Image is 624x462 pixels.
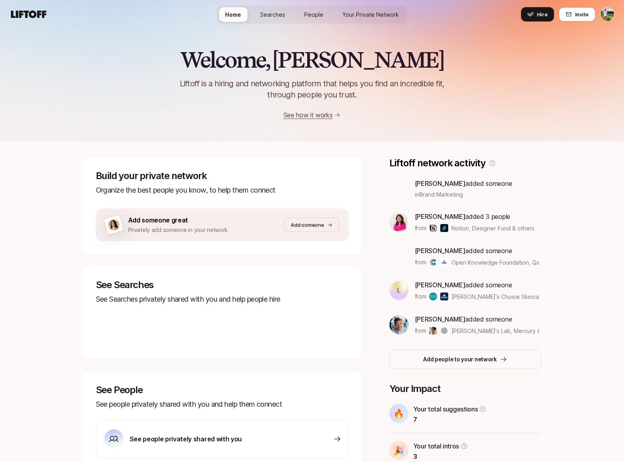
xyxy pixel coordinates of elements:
p: from [415,223,426,233]
p: from [415,292,426,301]
span: [PERSON_NAME] [415,179,466,187]
img: woman-on-brown-bg.png [107,218,120,232]
span: [PERSON_NAME] [415,315,466,323]
p: Add someone great [128,215,228,225]
span: Home [225,10,241,19]
a: People [298,7,330,22]
p: See people privately shared with you and help them connect [96,399,349,410]
button: Tyler Kieft [600,7,614,21]
p: added someone [415,178,512,189]
img: Open Knowledge Foundation [429,258,437,266]
span: People [304,10,323,19]
img: Kunal's Lab [429,327,437,335]
p: Organize the best people you know, to help them connect [96,185,349,196]
span: Open Knowledge Foundation, QaceHomes & others [451,259,589,266]
span: [PERSON_NAME] [415,281,466,289]
p: from [415,326,426,335]
span: in Brand Marketing [415,190,463,199]
span: [PERSON_NAME] [415,247,466,255]
img: Darwin's Natural Pet Products [440,292,448,300]
p: Add someone [291,221,324,229]
p: from [415,257,426,267]
p: See people privately shared with you [130,434,242,444]
p: Your Impact [389,383,541,394]
button: Invite [559,7,595,21]
a: See how it works [284,111,333,119]
img: Notion [429,224,437,232]
p: See Searches [96,279,349,290]
img: 9e09e871_5697_442b_ae6e_b16e3f6458f8.jpg [389,212,408,232]
p: 7 [413,414,487,425]
p: Liftoff is a hiring and networking platform that helps you find an incredible fit, through people... [170,78,455,100]
p: added someone [415,280,539,290]
div: 🔥 [389,404,408,423]
p: See People [96,384,349,396]
span: Searches [260,10,285,19]
p: added 3 people [415,211,535,222]
button: Hire [521,7,554,21]
p: added someone [415,246,539,256]
span: [PERSON_NAME] [415,212,466,220]
p: Liftoff network activity [389,158,486,169]
a: Your Private Network [336,7,405,22]
button: Add people to your network [389,350,541,369]
p: Your total suggestions [413,404,478,414]
p: added someone [415,314,539,324]
img: Paula's Choice Skincare [429,292,437,300]
p: Privately add someone in your network [128,225,228,235]
span: Invite [575,10,589,18]
p: Build your private network [96,170,349,181]
p: L [397,286,400,295]
p: Add people to your network [423,355,497,364]
img: Tyler Kieft [601,8,614,21]
p: Your total intros [413,441,459,451]
span: Hire [537,10,548,18]
div: 🎉 [389,441,408,460]
img: Mercury [440,327,448,335]
a: Home [219,7,247,22]
h2: Welcome, [PERSON_NAME] [180,48,444,72]
span: Notion, Designer Fund & others [451,224,535,232]
span: [PERSON_NAME]'s Lab, Mercury & others [451,327,539,335]
p: 3 [413,451,468,462]
img: QaceHomes [440,258,448,266]
button: Add someone [284,218,339,232]
span: Your Private Network [342,10,399,19]
a: Searches [254,7,292,22]
img: Designer Fund [440,224,448,232]
p: See Searches privately shared with you and help people hire [96,294,349,305]
img: ACg8ocKEKRaDdLI4UrBIVgU4GlSDRsaw4FFi6nyNfamyhzdGAwDX=s160-c [389,315,408,334]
